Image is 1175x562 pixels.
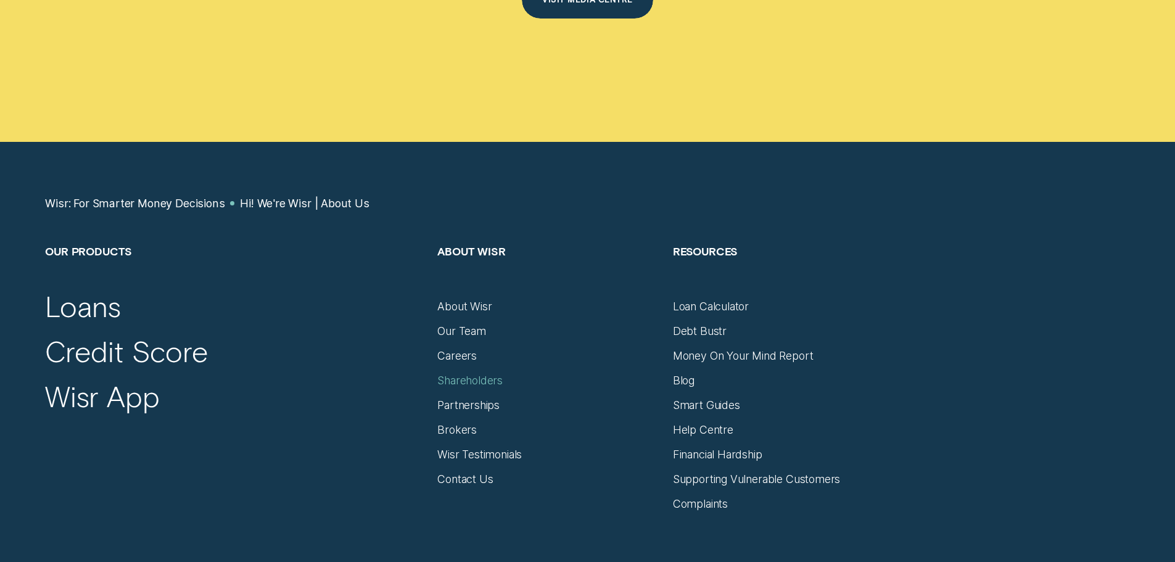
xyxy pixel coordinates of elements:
a: Shareholders [437,374,503,387]
a: Credit Score [45,334,208,370]
a: Wisr App [45,379,159,415]
a: Loan Calculator [673,300,749,313]
a: Partnerships [437,399,500,412]
a: Help Centre [673,423,733,437]
a: Hi! We're Wisr | About Us [240,197,369,210]
a: Financial Hardship [673,448,762,461]
a: Brokers [437,423,477,437]
a: Debt Bustr [673,324,727,338]
a: Wisr: For Smarter Money Decisions [45,197,225,210]
a: Supporting Vulnerable Customers [673,473,841,486]
a: About Wisr [437,300,492,313]
a: Smart Guides [673,399,740,412]
a: Blog [673,374,695,387]
a: Contact Us [437,473,493,486]
a: Loans [45,289,120,324]
a: Careers [437,349,477,363]
a: Money On Your Mind Report [673,349,814,363]
h2: Resources [673,244,894,300]
h2: Our Products [45,244,424,300]
a: Wisr Testimonials [437,448,522,461]
a: Complaints [673,497,728,511]
a: Our Team [437,324,486,338]
h2: About Wisr [437,244,659,300]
